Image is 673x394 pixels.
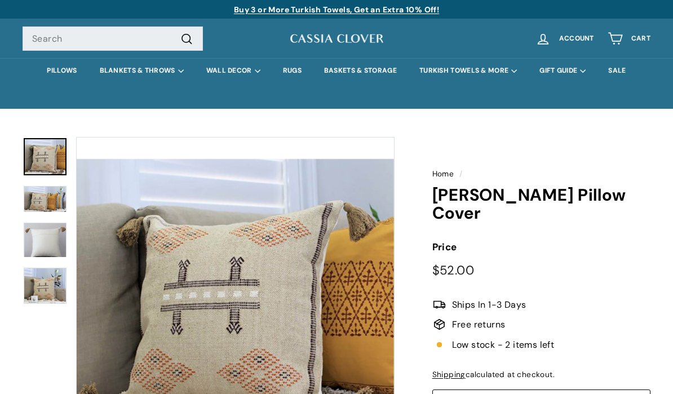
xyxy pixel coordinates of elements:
div: calculated at checkout. [432,369,650,381]
a: Cart [601,22,657,55]
summary: GIFT GUIDE [528,58,597,83]
a: BASKETS & STORAGE [313,58,408,83]
a: Buy 3 or More Turkish Towels, Get an Extra 10% Off! [234,5,439,15]
nav: breadcrumbs [432,168,650,180]
a: Shipping [432,370,466,379]
img: Rhett Pillow Cover [24,223,67,257]
span: Cart [631,35,650,42]
summary: WALL DECOR [195,58,272,83]
a: Rhett Pillow Cover [24,138,67,175]
img: Rhett Pillow Cover [24,268,67,304]
a: SALE [597,58,637,83]
label: Price [432,240,650,255]
img: Rhett Pillow Cover [24,186,67,213]
a: Rhett Pillow Cover [24,268,67,303]
summary: BLANKETS & THROWS [88,58,195,83]
span: $52.00 [432,262,474,278]
span: / [457,169,465,179]
a: PILLOWS [36,58,88,83]
span: Low stock - 2 items left [452,338,555,352]
span: Free returns [452,317,506,332]
a: Home [432,169,454,179]
a: RUGS [272,58,313,83]
a: Account [529,22,601,55]
span: Ships In 1-3 Days [452,298,526,312]
input: Search [23,26,203,51]
a: Rhett Pillow Cover [24,186,67,213]
span: Account [559,35,594,42]
summary: TURKISH TOWELS & MORE [408,58,528,83]
h1: [PERSON_NAME] Pillow Cover [432,186,650,223]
